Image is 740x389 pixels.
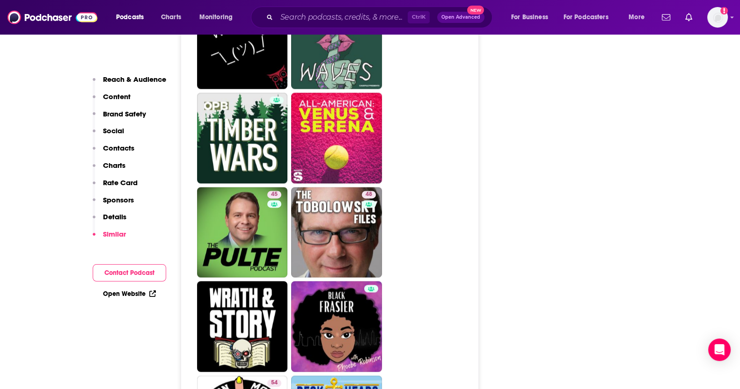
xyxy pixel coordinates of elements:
[103,212,126,221] p: Details
[267,191,281,198] a: 45
[93,161,125,178] button: Charts
[103,230,126,238] p: Similar
[260,7,501,28] div: Search podcasts, credits, & more...
[271,378,278,388] span: 54
[103,161,125,170] p: Charts
[103,109,146,118] p: Brand Safety
[197,187,288,278] a: 45
[103,92,131,101] p: Content
[7,8,97,26] img: Podchaser - Follow, Share and Rate Podcasts
[93,109,146,127] button: Brand Safety
[467,6,484,14] span: New
[511,11,548,24] span: For Business
[267,379,281,387] a: 54
[441,15,480,20] span: Open Advanced
[155,10,187,25] a: Charts
[110,10,156,25] button: open menu
[93,195,134,213] button: Sponsors
[93,92,131,109] button: Content
[629,11,645,24] span: More
[708,339,731,361] div: Open Intercom Messenger
[93,212,126,230] button: Details
[291,187,382,278] a: 48
[161,11,181,24] span: Charts
[93,264,166,281] button: Contact Podcast
[437,12,484,23] button: Open AdvancedNew
[103,195,134,204] p: Sponsors
[193,10,245,25] button: open menu
[622,10,656,25] button: open menu
[103,290,156,298] a: Open Website
[658,9,674,25] a: Show notifications dropdown
[93,230,126,247] button: Similar
[366,190,372,199] span: 48
[505,10,560,25] button: open menu
[103,144,134,152] p: Contacts
[93,75,166,92] button: Reach & Audience
[707,7,728,28] span: Logged in as hjones
[93,126,124,144] button: Social
[408,11,430,23] span: Ctrl K
[103,178,138,187] p: Rate Card
[277,10,408,25] input: Search podcasts, credits, & more...
[707,7,728,28] img: User Profile
[681,9,696,25] a: Show notifications dropdown
[707,7,728,28] button: Show profile menu
[557,10,622,25] button: open menu
[271,190,278,199] span: 45
[93,178,138,195] button: Rate Card
[103,75,166,84] p: Reach & Audience
[564,11,608,24] span: For Podcasters
[93,144,134,161] button: Contacts
[362,191,376,198] a: 48
[720,7,728,14] svg: Add a profile image
[103,126,124,135] p: Social
[116,11,144,24] span: Podcasts
[199,11,233,24] span: Monitoring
